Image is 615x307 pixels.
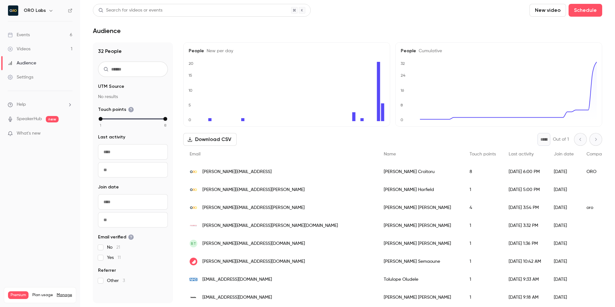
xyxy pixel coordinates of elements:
p: No results [98,94,168,100]
div: [DATE] 10:42 AM [502,253,547,270]
span: new [46,116,59,122]
div: [PERSON_NAME] Harfield [377,181,463,199]
div: [DATE] [547,288,580,306]
span: No [107,244,120,251]
img: nhs.net [190,276,197,283]
a: SpeakerHub [17,116,42,122]
span: New per day [204,49,233,53]
h5: People [401,48,597,54]
img: modernatx.com [190,222,197,229]
div: 1 [463,253,502,270]
span: [PERSON_NAME][EMAIL_ADDRESS][DOMAIN_NAME] [202,240,305,247]
div: [PERSON_NAME] [PERSON_NAME] [377,217,463,235]
span: Email verified [98,234,134,240]
h1: Audience [93,27,121,35]
span: 11 [118,255,121,260]
button: New video [529,4,566,17]
span: Referrer [98,267,116,274]
span: Email [190,152,201,156]
span: Yes [107,254,121,261]
text: 0 [400,118,403,122]
span: Last activity [98,134,125,140]
li: help-dropdown-opener [8,101,72,108]
div: [DATE] [547,217,580,235]
span: What's new [17,130,41,137]
div: [PERSON_NAME] [PERSON_NAME] [377,199,463,217]
text: 0 [188,118,191,122]
h6: ORO Labs [24,7,46,14]
span: [PERSON_NAME][EMAIL_ADDRESS][PERSON_NAME] [202,204,305,211]
span: Last activity [509,152,534,156]
div: min [99,117,102,121]
h1: 32 People [98,47,168,55]
span: Name [384,152,396,156]
div: [DATE] 9:18 AM [502,288,547,306]
div: Audience [8,60,36,66]
span: Premium [8,291,29,299]
div: [DATE] 3:54 PM [502,199,547,217]
div: 8 [463,163,502,181]
div: [DATE] [547,253,580,270]
div: [DATE] 3:32 PM [502,217,547,235]
h5: People [189,48,385,54]
div: [DATE] [547,163,580,181]
div: [DATE] 5:00 PM [502,181,547,199]
img: getcontrast.io [190,258,197,265]
div: [PERSON_NAME] Semaoune [377,253,463,270]
img: orolabs.ai [190,206,197,209]
div: 1 [463,217,502,235]
span: [EMAIL_ADDRESS][DOMAIN_NAME] [202,276,272,283]
span: Join date [554,152,574,156]
span: Cumulative [416,49,442,53]
text: 20 [189,61,193,66]
span: [PERSON_NAME][EMAIL_ADDRESS][PERSON_NAME][DOMAIN_NAME] [202,222,338,229]
span: 3 [123,278,125,283]
span: Touch points [98,106,134,113]
div: [DATE] [547,235,580,253]
iframe: Noticeable Trigger [65,131,72,137]
text: 8 [400,103,403,107]
div: [PERSON_NAME] Croitoru [377,163,463,181]
text: 32 [401,61,405,66]
div: 1 [463,288,502,306]
img: orolabs.ai [190,170,197,173]
div: [DATE] 1:36 PM [502,235,547,253]
span: Other [107,278,125,284]
div: [PERSON_NAME] [PERSON_NAME] [377,235,463,253]
img: deloitte.co.uk [190,296,197,299]
a: Manage [57,293,72,298]
div: 4 [463,199,502,217]
div: [DATE] [547,199,580,217]
button: Schedule [569,4,602,17]
img: orolabs.ai [190,188,197,191]
span: Join date [98,184,119,190]
text: 5 [188,103,191,107]
span: Touch points [470,152,496,156]
span: [PERSON_NAME][EMAIL_ADDRESS] [202,169,272,175]
div: [DATE] [547,270,580,288]
span: Plan usage [32,293,53,298]
div: [DATE] 9:33 AM [502,270,547,288]
div: 1 [463,270,502,288]
div: Tolulope Oludele [377,270,463,288]
div: [DATE] [547,181,580,199]
div: Videos [8,46,30,52]
text: 24 [401,73,406,78]
div: [PERSON_NAME] [PERSON_NAME] [377,288,463,306]
text: 15 [188,73,192,78]
span: 21 [116,245,120,250]
div: [DATE] 6:00 PM [502,163,547,181]
span: Help [17,101,26,108]
div: Search for videos or events [98,7,162,14]
text: 16 [400,88,404,93]
span: BT [191,241,196,246]
span: UTM Source [98,83,124,90]
div: Events [8,32,30,38]
img: ORO Labs [8,5,18,16]
span: 8 [164,122,166,128]
text: 10 [188,88,193,93]
span: 1 [100,122,101,128]
div: 1 [463,235,502,253]
div: 1 [463,181,502,199]
span: [EMAIL_ADDRESS][DOMAIN_NAME] [202,294,272,301]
